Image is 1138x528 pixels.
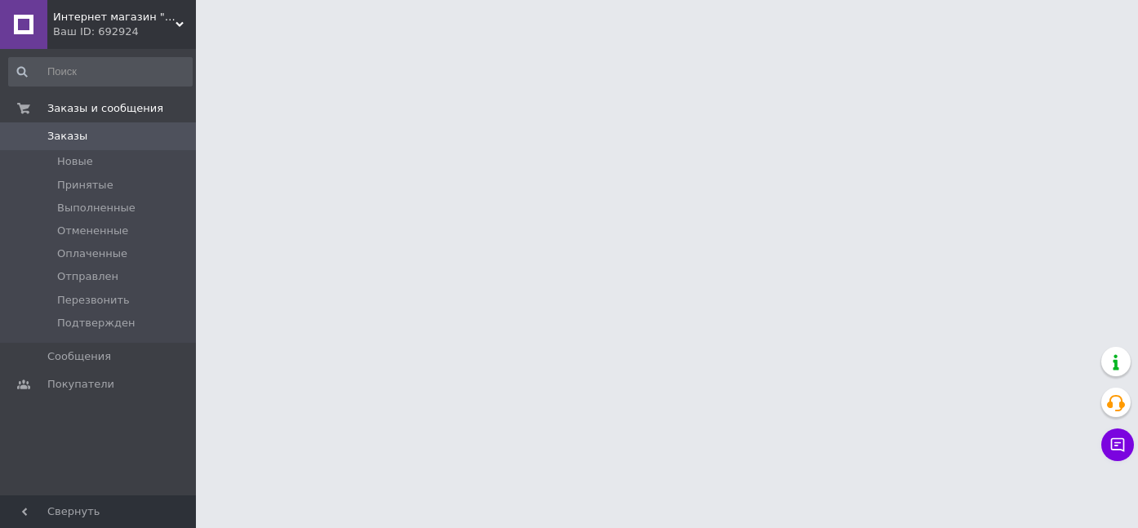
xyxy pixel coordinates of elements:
span: Заказы и сообщения [47,101,163,116]
span: Выполненные [57,201,136,215]
span: Принятые [57,178,113,193]
span: Перезвонить [57,293,130,308]
span: Заказы [47,129,87,144]
span: Покупатели [47,377,114,392]
span: Новые [57,154,93,169]
input: Поиск [8,57,193,87]
span: Интернет магазин "Детали". Запчасти для электро и бензоинструмента [53,10,176,24]
div: Ваш ID: 692924 [53,24,196,39]
span: Отправлен [57,269,118,284]
span: Сообщения [47,349,111,364]
span: Оплаченные [57,246,127,261]
span: Подтвержден [57,316,135,331]
button: Чат с покупателем [1101,428,1134,461]
span: Отмененные [57,224,128,238]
